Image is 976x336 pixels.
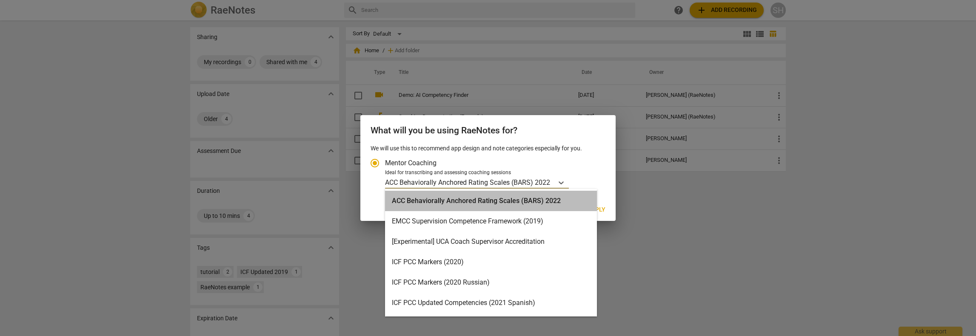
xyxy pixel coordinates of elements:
div: ICF PCC Updated Competencies (2021 Spanish) [385,293,597,313]
h2: What will you be using RaeNotes for? [371,125,605,136]
div: ICF Team Competencies (2020) [385,313,597,333]
div: ACC Behaviorally Anchored Rating Scales (BARS) 2022 [385,191,597,211]
div: [Experimental] UCA Coach Supervisor Accreditation [385,232,597,252]
input: Ideal for transcribing and assessing coaching sessionsACC Behaviorally Anchored Rating Scales (BA... [551,178,553,186]
div: Ideal for transcribing and assessing coaching sessions [385,169,603,177]
div: ICF PCC Markers (2020 Russian) [385,272,597,293]
span: Mentor Coaching [385,158,437,168]
p: ACC Behaviorally Anchored Rating Scales (BARS) 2022 [385,178,550,187]
div: Account type [371,153,605,189]
p: We will use this to recommend app design and note categories especially for you. [371,144,605,153]
div: EMCC Supervision Competence Framework (2019) [385,211,597,232]
div: ICF PCC Markers (2020) [385,252,597,272]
